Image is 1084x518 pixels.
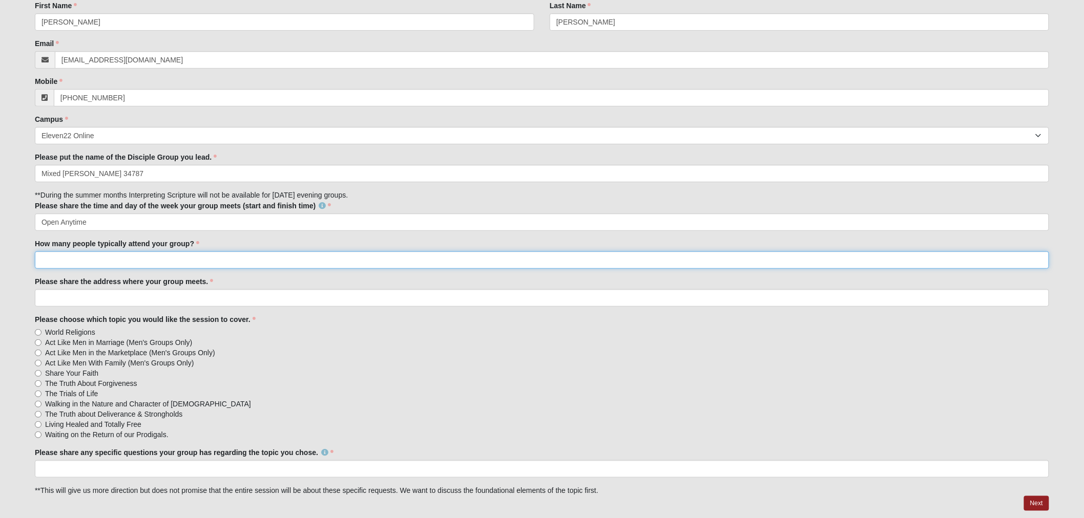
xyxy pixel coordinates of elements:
[45,429,169,440] span: Waiting on the Return of our Prodigals.
[35,239,199,249] label: How many people typically attend your group?
[35,380,41,387] input: The Truth About Forgiveness
[35,1,77,11] label: First Name
[45,409,183,419] span: The Truth about Deliverance & Strongholds
[1024,496,1049,511] a: Next
[35,339,41,346] input: Act Like Men in Marriage (Men's Groups Only)
[45,327,95,337] span: World Religions
[35,421,41,428] input: Living Healed and Totally Free
[35,201,331,211] label: Please share the time and day of the week your group meets (start and finish time)
[35,314,256,325] label: Please choose which topic you would like the session to cover.
[45,368,98,378] span: Share Your Faith
[45,419,141,429] span: Living Healed and Totally Free
[35,114,68,124] label: Campus
[45,378,137,389] span: The Truth About Forgiveness
[35,1,1049,496] div: **During the summer months Interpreting Scripture will not be available for [DATE] evening groups...
[35,276,213,287] label: Please share the address where your group meets.
[35,360,41,366] input: Act Like Men With Family (Men's Groups Only)
[35,329,41,336] input: World Religions
[35,391,41,397] input: The Trials of Life
[35,370,41,377] input: Share Your Faith
[35,411,41,418] input: The Truth about Deliverance & Strongholds
[35,152,217,162] label: Please put the name of the Disciple Group you lead.
[45,358,194,368] span: Act Like Men With Family (Men's Groups Only)
[45,399,251,409] span: Walking in the Nature and Character of [DEMOGRAPHIC_DATA]
[35,431,41,438] input: Waiting on the Return of our Prodigals.
[35,350,41,356] input: Act Like Men in the Marketplace (Men's Groups Only)
[35,76,62,87] label: Mobile
[45,389,98,399] span: The Trials of Life
[35,447,333,458] label: Please share any specific questions your group has regarding the topic you chose.
[45,337,192,348] span: Act Like Men in Marriage (Men's Groups Only)
[45,348,215,358] span: Act Like Men in the Marketplace (Men's Groups Only)
[35,38,59,49] label: Email
[550,1,591,11] label: Last Name
[35,401,41,407] input: Walking in the Nature and Character of [DEMOGRAPHIC_DATA]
